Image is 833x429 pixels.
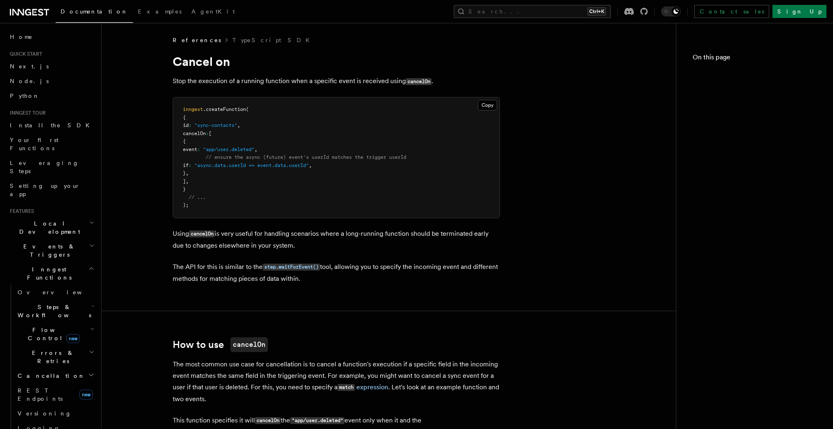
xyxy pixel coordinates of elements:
code: cancelOn [230,337,268,352]
button: Events & Triggers [7,239,96,262]
span: Steps & Workflows [14,303,91,319]
span: Quick start [7,51,42,57]
span: REST Endpoints [18,387,63,402]
span: , [309,163,312,168]
a: Home [7,29,96,44]
span: "app/user.deleted" [203,147,254,152]
button: Search...Ctrl+K [454,5,611,18]
span: if [183,163,189,168]
span: , [254,147,257,152]
a: Versioning [14,406,96,421]
span: .createFunction [203,106,246,112]
span: Inngest Functions [7,265,88,282]
span: // ... [189,194,206,200]
span: AgentKit [191,8,235,15]
span: new [66,334,80,343]
a: Documentation [56,2,133,23]
a: Install the SDK [7,118,96,133]
a: AgentKit [187,2,240,22]
h4: On this page [693,52,817,65]
span: ( [246,106,249,112]
p: Stop the execution of a running function when a specific event is received using . [173,75,500,87]
span: ] [183,178,186,184]
span: Errors & Retries [14,349,89,365]
span: : [189,163,191,168]
span: Versioning [18,410,72,417]
span: Python [10,93,40,99]
code: cancelOn [189,230,215,237]
span: , [237,122,240,128]
span: Events & Triggers [7,242,89,259]
a: How to usecancelOn [173,337,268,352]
span: } [183,186,186,192]
span: { [183,138,186,144]
span: Your first Functions [10,137,59,151]
span: Overview [18,289,102,296]
span: Leveraging Steps [10,160,79,174]
span: , [186,178,189,184]
span: Setting up your app [10,183,80,197]
a: Your first Functions [7,133,96,156]
span: event [183,147,197,152]
a: Node.js [7,74,96,88]
span: : [197,147,200,152]
span: Examples [138,8,182,15]
span: { [183,115,186,120]
span: "async.data.userId == event.data.userId" [194,163,309,168]
span: inngest [183,106,203,112]
button: Steps & Workflows [14,300,96,323]
a: Contact sales [694,5,769,18]
code: cancelOn [406,78,432,85]
span: Features [7,208,34,214]
span: new [79,390,93,400]
a: Overview [14,285,96,300]
span: , [186,170,189,176]
span: // ensure the async (future) event's userId matches the trigger userId [206,154,406,160]
button: Copy [478,100,497,111]
span: cancelOn [183,131,206,136]
span: "sync-contacts" [194,122,237,128]
span: Next.js [10,63,49,70]
button: Local Development [7,216,96,239]
a: Examples [133,2,187,22]
code: step.waitForEvent() [263,264,320,271]
span: [ [209,131,212,136]
span: ); [183,202,189,208]
span: : [189,122,191,128]
span: Local Development [7,219,89,236]
button: Errors & Retries [14,345,96,368]
span: : [206,131,209,136]
span: Inngest tour [7,110,46,116]
span: id [183,122,189,128]
a: step.waitForEvent() [263,263,320,271]
span: Flow Control [14,326,90,342]
a: Sign Up [772,5,826,18]
code: match [338,384,355,391]
a: Python [7,88,96,103]
p: The most common use case for cancellation is to cancel a function's execution if a specific field... [173,359,500,405]
a: Next.js [7,59,96,74]
kbd: Ctrl+K [588,7,606,16]
h1: Cancel on [173,54,500,69]
p: Using is very useful for handling scenarios where a long-running function should be terminated ea... [173,228,500,251]
span: Install the SDK [10,122,95,129]
a: Setting up your app [7,178,96,201]
span: Documentation [61,8,128,15]
a: expression [356,383,388,391]
a: Leveraging Steps [7,156,96,178]
a: REST Endpointsnew [14,383,96,406]
button: Flow Controlnew [14,323,96,345]
span: } [183,170,186,176]
p: The API for this is similar to the tool, allowing you to specify the incoming event and different... [173,261,500,284]
button: Inngest Functions [7,262,96,285]
button: Cancellation [14,368,96,383]
button: Toggle dark mode [661,7,681,16]
span: Node.js [10,78,49,84]
span: Home [10,33,33,41]
span: References [173,36,221,44]
span: Cancellation [14,372,85,380]
a: TypeScript SDK [232,36,315,44]
code: "app/user.deleted" [290,417,344,424]
code: cancelOn [255,417,281,424]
